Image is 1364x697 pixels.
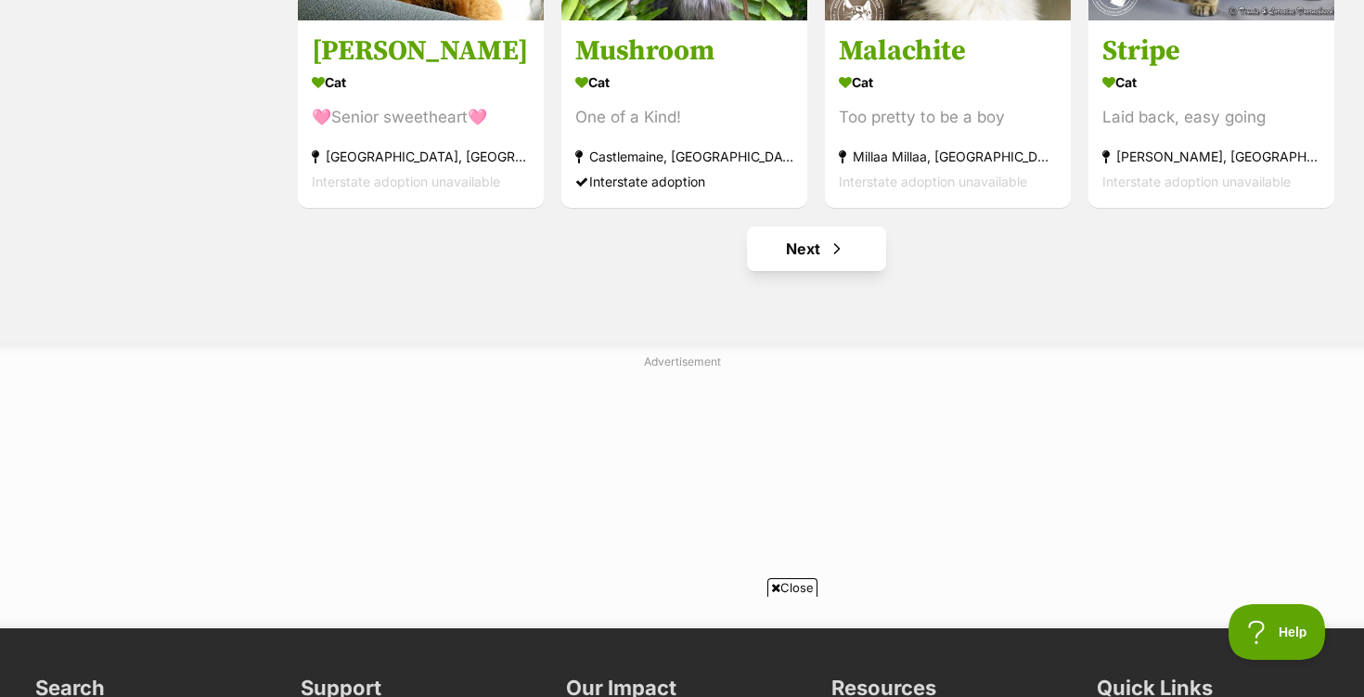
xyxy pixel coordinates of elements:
[747,226,886,271] a: Next page
[312,69,530,96] div: Cat
[575,105,793,130] div: One of a Kind!
[575,33,793,69] h3: Mushroom
[312,174,500,189] span: Interstate adoption unavailable
[312,105,530,130] div: 🩷Senior sweetheart🩷
[839,174,1027,189] span: Interstate adoption unavailable
[839,33,1057,69] h3: Malachite
[1102,33,1320,69] h3: Stripe
[1102,105,1320,130] div: Laid back, easy going
[1102,174,1291,189] span: Interstate adoption unavailable
[575,144,793,169] div: Castlemaine, [GEOGRAPHIC_DATA]
[344,604,1020,688] iframe: Advertisement
[1088,19,1334,208] a: Stripe Cat Laid back, easy going [PERSON_NAME], [GEOGRAPHIC_DATA] Interstate adoption unavailable...
[839,105,1057,130] div: Too pretty to be a boy
[839,144,1057,169] div: Millaa Millaa, [GEOGRAPHIC_DATA]
[575,169,793,194] div: Interstate adoption
[561,19,807,208] a: Mushroom Cat One of a Kind! Castlemaine, [GEOGRAPHIC_DATA] Interstate adoption favourite
[1229,604,1327,660] iframe: Help Scout Beacon - Open
[825,19,1071,208] a: Malachite Cat Too pretty to be a boy Millaa Millaa, [GEOGRAPHIC_DATA] Interstate adoption unavail...
[232,378,1132,610] iframe: Advertisement
[312,144,530,169] div: [GEOGRAPHIC_DATA], [GEOGRAPHIC_DATA]
[839,69,1057,96] div: Cat
[296,226,1336,271] nav: Pagination
[298,19,544,208] a: [PERSON_NAME] Cat 🩷Senior sweetheart🩷 [GEOGRAPHIC_DATA], [GEOGRAPHIC_DATA] Interstate adoption un...
[312,33,530,69] h3: [PERSON_NAME]
[1102,69,1320,96] div: Cat
[1102,144,1320,169] div: [PERSON_NAME], [GEOGRAPHIC_DATA]
[767,578,817,597] span: Close
[575,69,793,96] div: Cat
